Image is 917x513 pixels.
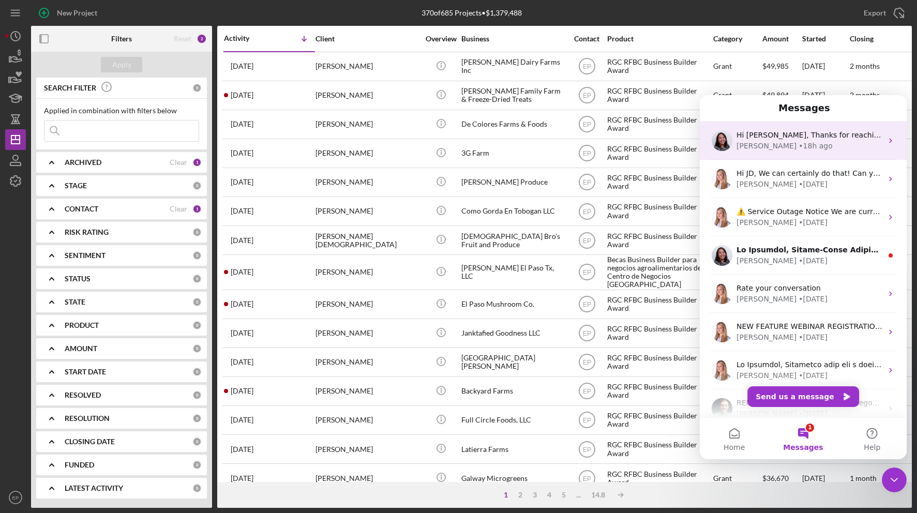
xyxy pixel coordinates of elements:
[224,34,269,42] div: Activity
[582,179,591,186] text: EP
[461,320,565,347] div: Janktafied Goodness LLC
[607,227,711,254] div: RGC RFBC Business Builder Award
[461,291,565,318] div: El Paso Mushroom Co.
[192,390,202,400] div: 0
[315,227,419,254] div: [PERSON_NAME][DEMOGRAPHIC_DATA]
[138,323,207,364] button: Help
[461,464,565,492] div: Galway Microgreens
[607,291,711,318] div: RGC RFBC Business Builder Award
[231,149,253,157] time: 2025-07-18 15:17
[713,35,761,43] div: Category
[607,435,711,463] div: RGC RFBC Business Builder Award
[164,349,181,356] span: Help
[83,349,123,356] span: Messages
[582,301,591,308] text: EP
[99,237,128,248] div: • [DATE]
[571,491,586,499] div: ...
[461,349,565,376] div: [GEOGRAPHIC_DATA][PERSON_NAME]
[37,199,97,209] div: [PERSON_NAME]
[37,84,97,95] div: [PERSON_NAME]
[582,92,591,99] text: EP
[44,107,199,115] div: Applied in combination with filters below
[853,3,912,23] button: Export
[315,255,419,289] div: [PERSON_NAME]
[12,495,19,501] text: EP
[65,461,94,469] b: FUNDED
[461,255,565,289] div: [PERSON_NAME] El Paso Tx, LLC
[192,344,202,353] div: 0
[231,91,253,99] time: 2025-07-29 22:50
[422,9,522,17] div: 370 of 685 Projects • $1,379,488
[461,111,565,138] div: De Colores Farms & Foods
[315,464,419,492] div: [PERSON_NAME]
[192,228,202,237] div: 0
[197,34,207,44] div: 2
[231,474,253,482] time: 2025-06-16 16:12
[31,3,108,23] button: New Project
[315,198,419,225] div: [PERSON_NAME]
[461,435,565,463] div: Latierra Farms
[170,158,187,167] div: Clear
[315,82,419,109] div: [PERSON_NAME]
[231,207,253,215] time: 2025-07-14 20:33
[607,464,711,492] div: RGC RFBC Business Builder Award
[582,269,591,276] text: EP
[582,475,591,482] text: EP
[461,169,565,196] div: [PERSON_NAME] Produce
[461,53,565,80] div: [PERSON_NAME] Dairy Farms Inc
[5,487,26,508] button: EP
[65,205,98,213] b: CONTACT
[315,111,419,138] div: [PERSON_NAME]
[231,268,253,276] time: 2025-07-11 04:44
[231,416,253,424] time: 2025-06-19 16:43
[192,297,202,307] div: 0
[607,169,711,196] div: RGC RFBC Business Builder Award
[99,84,128,95] div: • [DATE]
[607,255,711,289] div: Becas Business Builder para negocios agroalimentarios del Centro de Negocios [GEOGRAPHIC_DATA]
[315,406,419,434] div: [PERSON_NAME]
[802,82,849,109] div: [DATE]
[542,491,557,499] div: 4
[65,321,99,329] b: PRODUCT
[607,198,711,225] div: RGC RFBC Business Builder Award
[231,62,253,70] time: 2025-08-05 21:49
[192,460,202,470] div: 0
[24,349,45,356] span: Home
[65,228,109,236] b: RISK RATING
[315,291,419,318] div: [PERSON_NAME]
[12,265,33,285] img: Profile image for Allison
[713,82,761,109] div: Grant
[65,437,115,446] b: CLOSING DATE
[315,53,419,80] div: [PERSON_NAME]
[37,313,97,324] div: [PERSON_NAME]
[99,275,128,286] div: • [DATE]
[422,35,460,43] div: Overview
[762,35,801,43] div: Amount
[192,437,202,446] div: 0
[192,204,202,214] div: 1
[65,251,106,260] b: SENTIMENT
[582,237,591,244] text: EP
[713,464,761,492] div: Grant
[315,140,419,167] div: [PERSON_NAME]
[192,321,202,330] div: 0
[582,63,591,70] text: EP
[69,323,138,364] button: Messages
[192,83,202,93] div: 0
[607,82,711,109] div: RGC RFBC Business Builder Award
[101,57,142,72] button: Apply
[850,90,880,99] time: 2 months
[461,406,565,434] div: Full Circle Foods, LLC
[582,417,591,424] text: EP
[231,178,253,186] time: 2025-07-15 22:05
[65,275,91,283] b: STATUS
[192,158,202,167] div: 1
[231,120,253,128] time: 2025-07-24 04:39
[192,367,202,376] div: 0
[762,53,801,80] div: $49,985
[12,227,33,247] img: Profile image for Allison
